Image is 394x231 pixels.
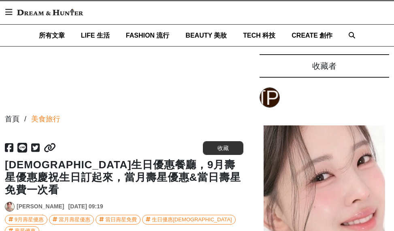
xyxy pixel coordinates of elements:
a: Avatar [5,202,15,212]
img: Avatar [5,202,14,211]
div: 當日壽星免費 [105,215,137,224]
span: 所有文章 [39,32,65,39]
div: 9月壽星優惠 [15,215,44,224]
div: 當月壽星優惠 [59,215,90,224]
a: 美食旅行 [31,114,60,125]
a: 所有文章 [39,25,65,46]
img: Dream & Hunter [13,5,87,19]
a: [PERSON_NAME] [17,202,64,211]
span: LIFE 生活 [81,32,110,39]
span: BEAUTY 美妝 [185,32,227,39]
div: 首頁 [5,114,19,125]
h1: [DEMOGRAPHIC_DATA]生日優惠餐廳，9月壽星優惠慶祝生日訂起來，當月壽星優惠&當日壽星免費一次看 [5,159,243,197]
button: 收藏 [203,141,243,155]
span: TECH 科技 [243,32,275,39]
div: 生日優惠[DEMOGRAPHIC_DATA] [152,215,232,224]
a: 9月壽星優惠 [5,215,47,225]
a: 當月壽星優惠 [49,215,94,225]
a: 當日壽星免費 [96,215,141,225]
span: CREATE 創作 [292,32,332,39]
div: / [24,114,26,125]
a: TECH 科技 [243,25,275,46]
div: [DATE] 09:19 [68,202,103,211]
a: FASHION 流行 [126,25,170,46]
a: 生日優惠[DEMOGRAPHIC_DATA] [142,215,235,225]
a: BEAUTY 美妝 [185,25,227,46]
a: LIFE 生活 [81,25,110,46]
span: FASHION 流行 [126,32,170,39]
a: CREATE 創作 [292,25,332,46]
